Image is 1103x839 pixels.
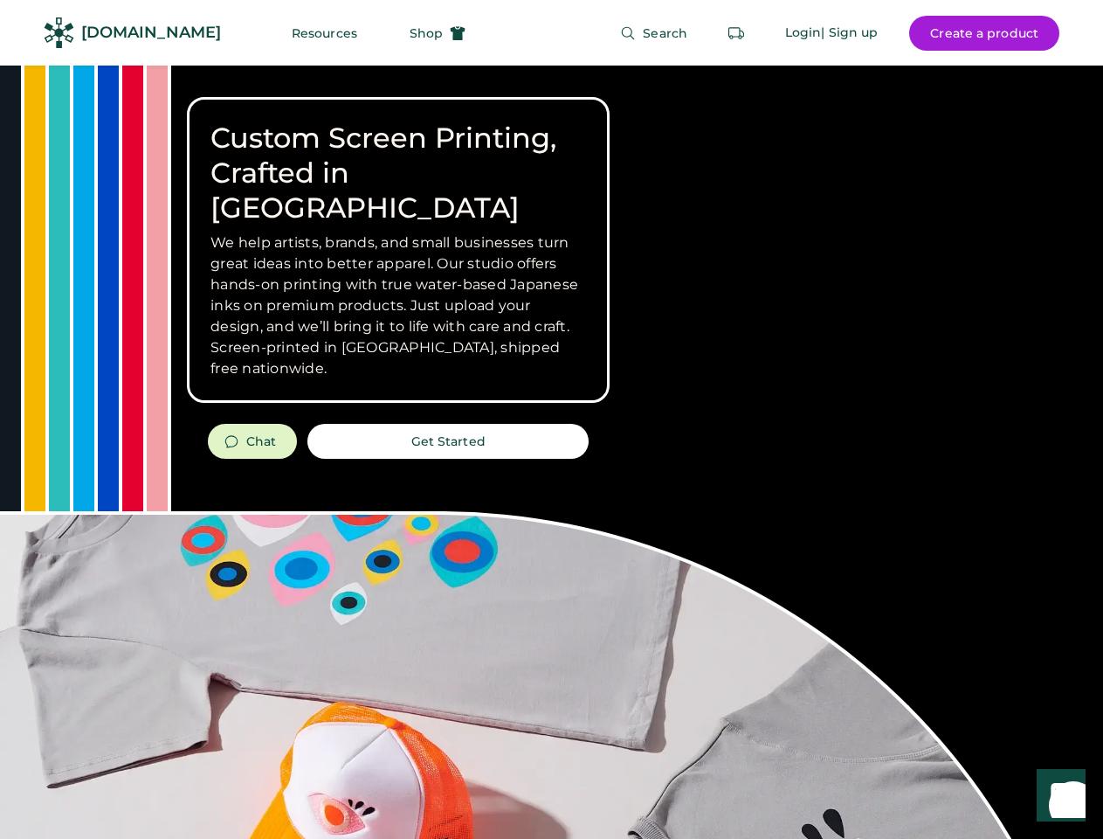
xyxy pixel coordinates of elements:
span: Search [643,27,687,39]
button: Search [599,16,708,51]
button: Chat [208,424,297,459]
img: Rendered Logo - Screens [44,17,74,48]
h1: Custom Screen Printing, Crafted in [GEOGRAPHIC_DATA] [210,121,586,225]
iframe: Front Chat [1020,760,1095,836]
div: [DOMAIN_NAME] [81,22,221,44]
button: Create a product [909,16,1059,51]
div: Login [785,24,822,42]
div: | Sign up [821,24,878,42]
button: Shop [389,16,486,51]
button: Retrieve an order [719,16,754,51]
button: Get Started [307,424,589,459]
button: Resources [271,16,378,51]
span: Shop [410,27,443,39]
h3: We help artists, brands, and small businesses turn great ideas into better apparel. Our studio of... [210,232,586,379]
